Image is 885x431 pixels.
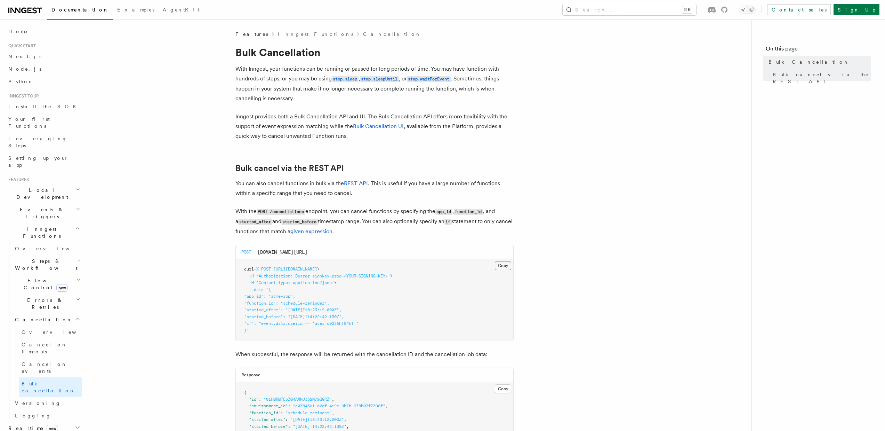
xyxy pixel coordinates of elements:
[15,413,51,418] span: Logging
[12,258,78,272] span: Steps & Workflows
[257,249,307,256] span: [DOMAIN_NAME][URL]
[769,58,849,65] span: Bulk Cancellation
[256,274,390,279] span: 'Authorization: Bearer signkey-prod-<YOUR-SIGNING-KEY>'
[360,75,399,82] a: step.sleepUntil
[8,66,41,72] span: Node.js
[834,4,879,15] a: Sign Up
[273,267,317,272] span: [URL][DOMAIN_NAME]
[19,326,82,338] a: Overview
[8,54,41,59] span: Next.js
[117,7,154,13] span: Examples
[346,424,349,429] span: ,
[353,123,404,130] a: Bulk Cancellation UI
[266,287,271,292] span: '{
[12,255,82,274] button: Steps & Workflows
[363,31,421,38] a: Cancellation
[6,187,76,201] span: Local Development
[241,372,260,378] h3: Response
[235,112,514,141] p: Inngest provides both a Bulk Cancellation API and UI. The Bulk Cancellation API offers more flexi...
[249,424,288,429] span: "started_before"
[19,358,82,377] a: Cancel on events
[264,397,332,402] span: "01HMRMPE5ZQ4AMNJ3S2N79QGRZ"
[281,410,283,415] span: :
[15,246,87,251] span: Overview
[6,206,76,220] span: Events & Triggers
[317,267,320,272] span: \
[6,152,82,171] a: Setting up your app
[435,209,452,215] code: app_id
[6,177,29,182] span: Features
[6,75,82,88] a: Python
[235,350,514,359] p: When successful, the response will be returned with the cancellation ID and the cancellation job ...
[19,338,82,358] a: Cancel on timeouts
[12,313,82,326] button: Cancellation
[12,294,82,313] button: Errors & Retries
[288,403,290,408] span: :
[244,314,344,319] span: "started_before": "[DATE]T14:22:42.130Z",
[8,104,80,109] span: Install the SDK
[261,267,271,272] span: POST
[293,403,385,408] span: "e03843e1-d2df-419e-9b7b-678b03f7398f"
[6,63,82,75] a: Node.js
[259,397,261,402] span: :
[244,328,249,333] span: }'
[360,76,399,82] code: step.sleepUntil
[12,277,77,291] span: Flow Control
[332,76,359,82] code: step.sleep
[241,249,251,255] span: POST
[12,274,82,294] button: Flow Controlnew
[290,417,344,422] span: "[DATE]T18:23:12.000Z"
[256,280,334,285] span: 'Content-Type: application/json'
[244,267,254,272] span: curl
[244,390,247,395] span: {
[344,417,346,422] span: ,
[244,321,315,326] span: "if": "event.data.userId == '
[6,223,82,242] button: Inngest Functions
[257,209,305,215] code: POST /cancellations
[12,397,82,409] a: Versioning
[235,31,268,38] span: Features
[8,155,68,168] span: Setting up your app
[773,71,871,85] span: Bulk cancel via the REST API
[47,2,113,19] a: Documentation
[235,179,514,198] p: You can also cancel functions in bulk via the . This is useful if you have a large number of func...
[235,46,514,58] h1: Bulk Cancellation
[332,410,334,415] span: ,
[739,6,756,14] button: Toggle dark mode
[254,267,259,272] span: -X
[6,113,82,132] a: Your first Functions
[56,284,68,292] span: new
[244,301,329,306] span: "function_id": "schedule-reminder",
[293,424,346,429] span: "[DATE]T14:22:42.130Z"
[407,75,451,82] a: step.waitForEvent
[285,417,288,422] span: :
[6,43,36,49] span: Quick start
[235,163,344,173] a: Bulk cancel via the REST API
[12,316,72,323] span: Cancellation
[6,25,82,38] a: Home
[235,64,514,103] p: With Inngest, your functions can be running or paused for long periods of time. You may have func...
[8,28,28,35] span: Home
[766,56,871,68] a: Bulk Cancellation
[315,321,354,326] span: user_o9235hf84hf
[12,326,82,397] div: Cancellation
[385,403,388,408] span: ,
[12,409,82,422] a: Logging
[390,274,393,279] span: \
[6,93,39,99] span: Inngest tour
[454,209,483,215] code: function_id
[6,242,82,422] div: Inngest Functions
[12,242,82,255] a: Overview
[244,294,295,299] span: "app_id": "acme-app",
[249,274,254,279] span: -H
[22,329,93,335] span: Overview
[285,410,332,415] span: "schedule-reminder"
[6,132,82,152] a: Leveraging Steps
[8,79,34,84] span: Python
[8,116,50,129] span: Your first Functions
[344,180,368,187] a: REST API
[281,219,318,225] code: started_before
[767,4,831,15] a: Contact sales
[6,100,82,113] a: Install the SDK
[332,75,359,82] a: step.sleep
